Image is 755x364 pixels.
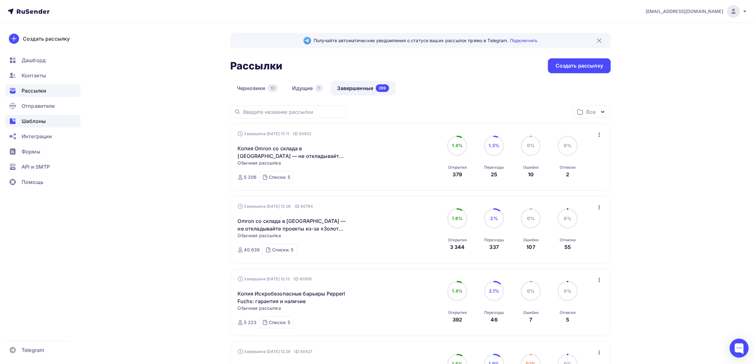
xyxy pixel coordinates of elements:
span: ID [295,203,299,210]
button: Все [572,106,611,118]
div: 13 [268,84,277,92]
div: Переходы [484,310,504,315]
span: Шаблоны [22,117,46,125]
img: Telegram [303,37,311,44]
span: ID [295,348,299,355]
div: 5 206 [244,174,257,180]
div: Переходы [484,237,504,243]
span: 0% [564,143,571,148]
span: 0% [527,143,535,148]
span: 0% [527,288,535,294]
div: 5 223 [244,319,257,326]
div: Создать рассылку [23,35,70,42]
a: Рассылки [5,84,81,97]
div: 107 [527,243,535,251]
a: Формы [5,145,81,158]
div: 3 344 [450,243,465,251]
a: Подключить [510,38,537,43]
a: Идущие1 [286,81,329,95]
div: 46 [491,316,498,323]
span: Помощь [22,178,43,186]
a: Дашборд [5,54,81,67]
div: Ошибки [523,165,538,170]
span: API и SMTP [22,163,50,171]
span: Отправители [22,102,55,110]
div: 379 [453,171,462,178]
span: 60923 [299,131,312,137]
span: [EMAIL_ADDRESS][DOMAIN_NAME] [646,8,723,15]
span: Рассылки [22,87,46,94]
a: [EMAIL_ADDRESS][DOMAIN_NAME] [646,5,747,18]
a: Отправители [5,100,81,112]
span: 0% [564,216,571,221]
span: 60559 [300,276,312,282]
span: Telegram [22,346,44,354]
div: Создать рассылку [556,62,603,69]
div: Отписки [560,237,576,243]
div: 289 [376,84,389,92]
span: 1.4% [452,288,463,294]
div: 25 [491,171,497,178]
span: 60427 [300,348,313,355]
div: 55 [564,243,571,251]
div: Открытия [448,165,467,170]
span: ID [293,131,298,137]
div: Завершена [DATE] 12:13 [238,276,312,282]
a: Копия Искробезопасные барьеры Pepperl Fuchs: гарантия и наличие [238,290,347,305]
span: Обычная рассылка [238,232,281,239]
span: Получайте автоматические уведомления о статусе ваших рассылок прямо в Telegram. [314,37,537,44]
div: Завершена [DATE] 13:28 [238,203,313,210]
div: 40 639 [244,247,260,253]
input: Введите название рассылки [243,108,342,115]
span: Дашборд [22,56,46,64]
span: 0% [564,288,571,294]
span: 1.4% [452,143,463,148]
div: 1 [315,84,322,92]
span: Формы [22,148,40,155]
div: Отписки [560,165,576,170]
span: 1.6% [452,216,463,221]
a: Шаблоны [5,115,81,127]
a: Завершенные289 [331,81,396,95]
div: 7 [530,316,532,323]
a: Контакты [5,69,81,82]
div: Открытия [448,237,467,243]
div: 337 [490,243,499,251]
span: Обычная рассылка [238,305,281,311]
span: 60784 [301,203,313,210]
div: Ошибки [523,237,538,243]
span: Контакты [22,72,46,79]
div: Списки: 5 [269,319,290,326]
div: Завершена [DATE] 13:11 [238,131,312,137]
div: Списки: 5 [269,174,290,180]
a: Копия Omron со склада в [GEOGRAPHIC_DATA] — не откладывайте проекты из-за «Золотой недели». [238,145,347,160]
a: Черновики13 [230,81,284,95]
div: Завершена [DATE] 12:29 [238,348,313,355]
a: Omron со склада в [GEOGRAPHIC_DATA] — не откладывайте проекты из-за «Золотой недели». [238,217,347,232]
div: Переходы [484,165,504,170]
span: 0% [527,216,535,221]
div: 10 [528,171,534,178]
span: Интеграции [22,133,52,140]
div: Открытия [448,310,467,315]
span: Обычная рассылка [238,160,281,166]
div: 392 [452,316,462,323]
span: 2% [491,216,498,221]
span: 1.3% [489,143,499,148]
div: Отписки [560,310,576,315]
div: 5 [566,316,569,323]
h2: Рассылки [230,60,282,72]
span: 2.1% [489,288,499,294]
div: Списки: 5 [272,247,293,253]
div: Все [587,108,596,116]
div: Ошибки [523,310,538,315]
span: ID [294,276,298,282]
div: 2 [566,171,569,178]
